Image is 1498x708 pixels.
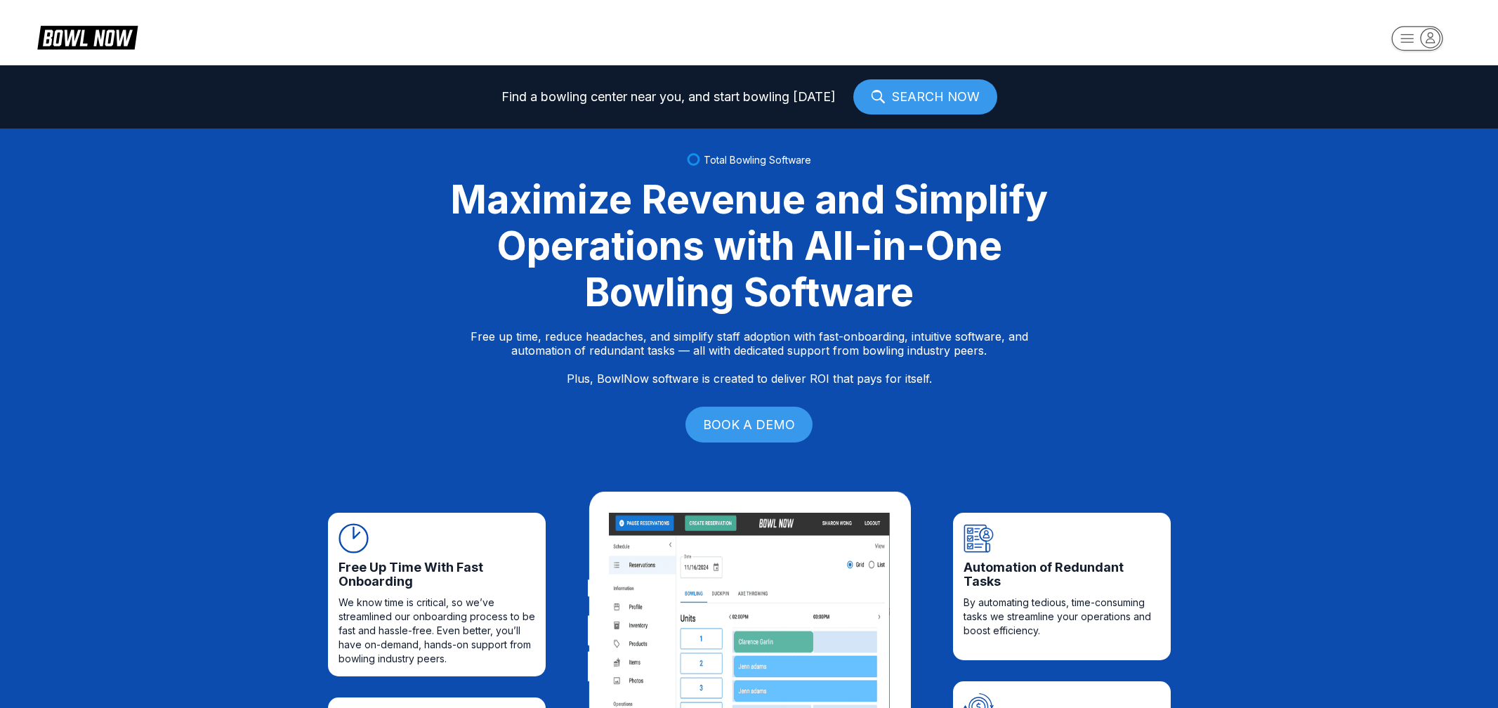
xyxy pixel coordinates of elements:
[433,176,1065,315] div: Maximize Revenue and Simplify Operations with All-in-One Bowling Software
[471,329,1028,386] p: Free up time, reduce headaches, and simplify staff adoption with fast-onboarding, intuitive softw...
[339,560,535,589] span: Free Up Time With Fast Onboarding
[853,79,997,114] a: SEARCH NOW
[501,90,836,104] span: Find a bowling center near you, and start bowling [DATE]
[704,154,811,166] span: Total Bowling Software
[339,596,535,666] span: We know time is critical, so we’ve streamlined our onboarding process to be fast and hassle-free....
[964,596,1160,638] span: By automating tedious, time-consuming tasks we streamline your operations and boost efficiency.
[964,560,1160,589] span: Automation of Redundant Tasks
[685,407,813,442] a: BOOK A DEMO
